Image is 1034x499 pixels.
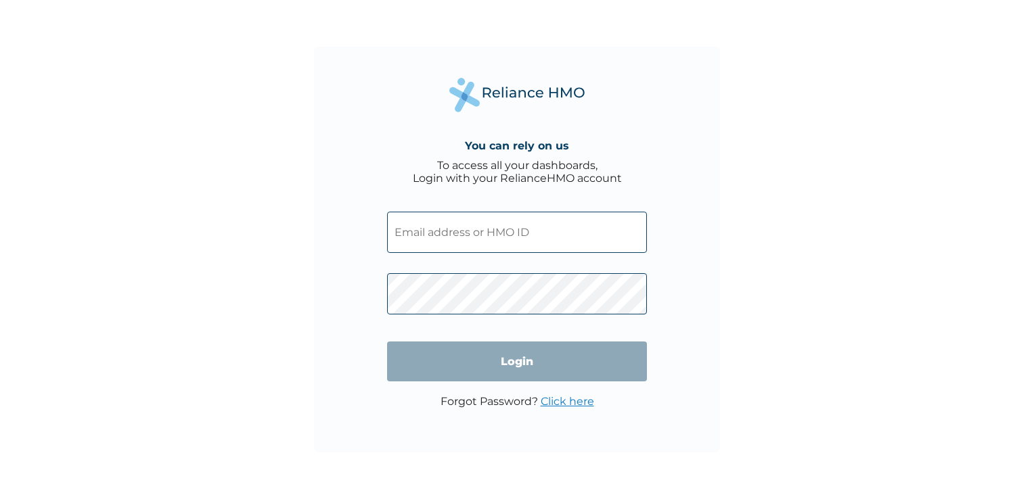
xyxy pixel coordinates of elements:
a: Click here [541,395,594,408]
h4: You can rely on us [465,139,569,152]
input: Login [387,341,647,381]
input: Email address or HMO ID [387,212,647,253]
p: Forgot Password? [441,395,594,408]
div: To access all your dashboards, Login with your RelianceHMO account [413,159,622,185]
img: Reliance Health's Logo [449,78,585,112]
